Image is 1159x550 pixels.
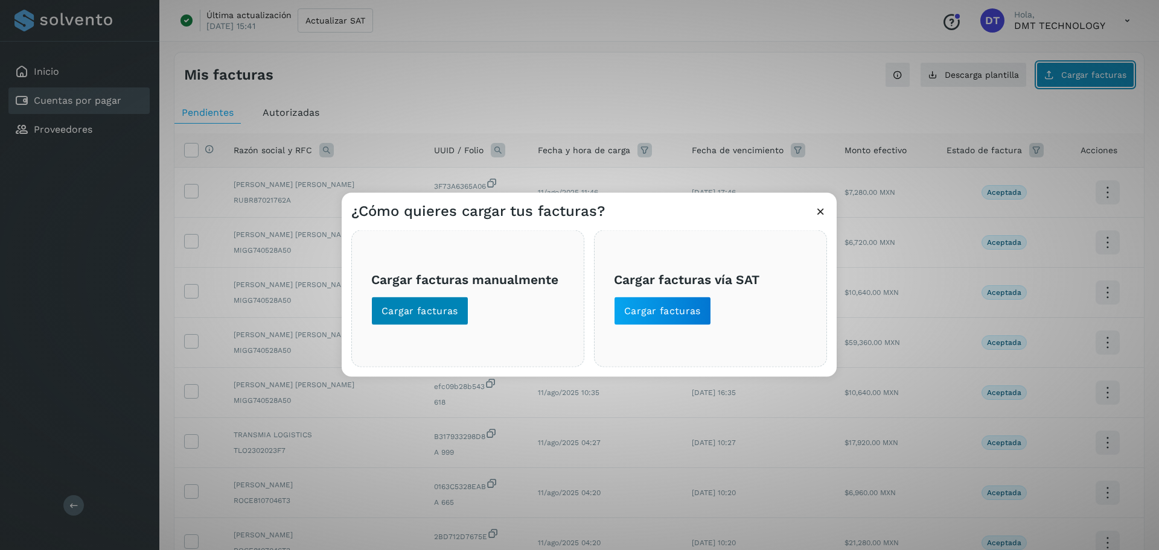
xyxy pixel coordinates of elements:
span: Cargar facturas [624,305,701,318]
h3: ¿Cómo quieres cargar tus facturas? [351,203,605,220]
span: Cargar facturas [382,305,458,318]
button: Cargar facturas [614,297,711,326]
button: Cargar facturas [371,297,468,326]
h3: Cargar facturas vía SAT [614,271,807,286]
h3: Cargar facturas manualmente [371,271,564,286]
